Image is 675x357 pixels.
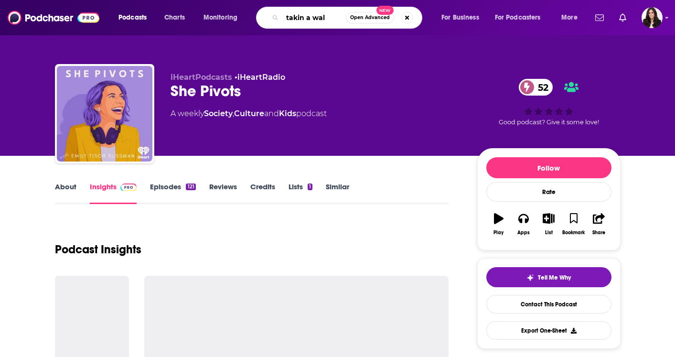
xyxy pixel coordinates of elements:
[204,109,233,118] a: Society
[158,10,191,25] a: Charts
[486,182,611,202] div: Rate
[55,242,141,257] h1: Podcast Insights
[486,157,611,178] button: Follow
[561,207,586,241] button: Bookmark
[204,11,237,24] span: Monitoring
[186,184,195,190] div: 121
[538,274,571,281] span: Tell Me Why
[171,108,327,119] div: A weekly podcast
[90,182,137,204] a: InsightsPodchaser Pro
[493,230,504,236] div: Play
[279,109,296,118] a: Kids
[234,109,264,118] a: Culture
[586,207,611,241] button: Share
[499,119,599,126] span: Good podcast? Give it some love!
[282,10,346,25] input: Search podcasts, credits, & more...
[562,230,585,236] div: Bookmark
[519,79,553,96] a: 52
[289,182,312,204] a: Lists1
[486,321,611,340] button: Export One-Sheet
[545,230,553,236] div: List
[233,109,234,118] span: ,
[486,207,511,241] button: Play
[528,79,553,96] span: 52
[555,10,589,25] button: open menu
[615,10,630,26] a: Show notifications dropdown
[150,182,195,204] a: Episodes121
[526,274,534,281] img: tell me why sparkle
[57,66,152,162] img: She Pivots
[250,182,275,204] a: Credits
[120,184,137,191] img: Podchaser Pro
[441,11,479,24] span: For Business
[536,207,561,241] button: List
[376,6,394,15] span: New
[489,10,555,25] button: open menu
[642,7,663,28] span: Logged in as RebeccaShapiro
[209,182,237,204] a: Reviews
[265,7,431,29] div: Search podcasts, credits, & more...
[495,11,541,24] span: For Podcasters
[511,207,536,241] button: Apps
[350,15,390,20] span: Open Advanced
[477,73,621,132] div: 52Good podcast? Give it some love!
[235,73,285,82] span: •
[171,73,232,82] span: iHeartPodcasts
[55,182,76,204] a: About
[592,230,605,236] div: Share
[308,184,312,190] div: 1
[642,7,663,28] button: Show profile menu
[237,73,285,82] a: iHeartRadio
[112,10,159,25] button: open menu
[517,230,530,236] div: Apps
[591,10,608,26] a: Show notifications dropdown
[118,11,147,24] span: Podcasts
[486,295,611,314] a: Contact This Podcast
[197,10,250,25] button: open menu
[561,11,578,24] span: More
[435,10,491,25] button: open menu
[8,9,99,27] img: Podchaser - Follow, Share and Rate Podcasts
[346,12,394,23] button: Open AdvancedNew
[642,7,663,28] img: User Profile
[164,11,185,24] span: Charts
[326,182,349,204] a: Similar
[486,267,611,287] button: tell me why sparkleTell Me Why
[264,109,279,118] span: and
